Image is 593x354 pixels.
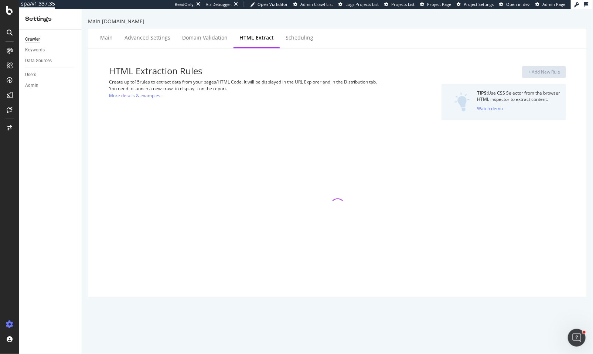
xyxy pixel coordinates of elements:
div: You need to launch a new crawl to display it on the report. [109,85,410,92]
a: Admin Page [535,1,565,7]
div: Main [DOMAIN_NAME] [88,18,587,25]
div: Keywords [25,46,45,54]
div: + Add New Rule [528,69,560,75]
div: Watch demo [477,105,503,112]
div: HTML inspector to extract content. [477,96,560,102]
div: Admin [25,82,38,89]
span: Logs Projects List [345,1,379,7]
a: More details & examples. [109,92,161,99]
div: Viz Debugger: [206,1,232,7]
div: Advanced Settings [125,34,170,41]
span: Project Settings [464,1,494,7]
img: DZQOUYU0WpgAAAAASUVORK5CYII= [454,92,470,112]
div: ReadOnly: [175,1,195,7]
a: Admin [25,82,76,89]
a: Crawler [25,35,76,43]
div: Data Sources [25,57,52,65]
iframe: Intercom live chat [568,329,586,347]
div: Domain Validation [182,34,228,41]
a: Project Page [420,1,451,7]
div: Crawler [25,35,40,43]
span: Projects List [391,1,415,7]
a: Projects List [384,1,415,7]
span: Admin Crawl List [300,1,333,7]
span: Project Page [427,1,451,7]
span: Open in dev [506,1,530,7]
span: Admin Page [542,1,565,7]
a: Keywords [25,46,76,54]
a: Logs Projects List [338,1,379,7]
div: Use CSS Selector from the browser [477,90,560,96]
div: Settings [25,15,76,23]
div: Create up to 15 rules to extract data from your pages/HTML Code. It will be displayed in the URL ... [109,79,410,85]
div: HTML Extract [239,34,274,41]
div: Users [25,71,36,79]
a: Open in dev [499,1,530,7]
span: Open Viz Editor [258,1,288,7]
div: Scheduling [286,34,313,41]
a: Admin Crawl List [293,1,333,7]
a: Project Settings [457,1,494,7]
h3: HTML Extraction Rules [109,66,410,76]
strong: TIPS: [477,90,488,96]
a: Data Sources [25,57,76,65]
button: + Add New Rule [522,66,566,78]
a: Open Viz Editor [250,1,288,7]
div: Main [100,34,113,41]
button: Watch demo [477,102,503,114]
a: Users [25,71,76,79]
